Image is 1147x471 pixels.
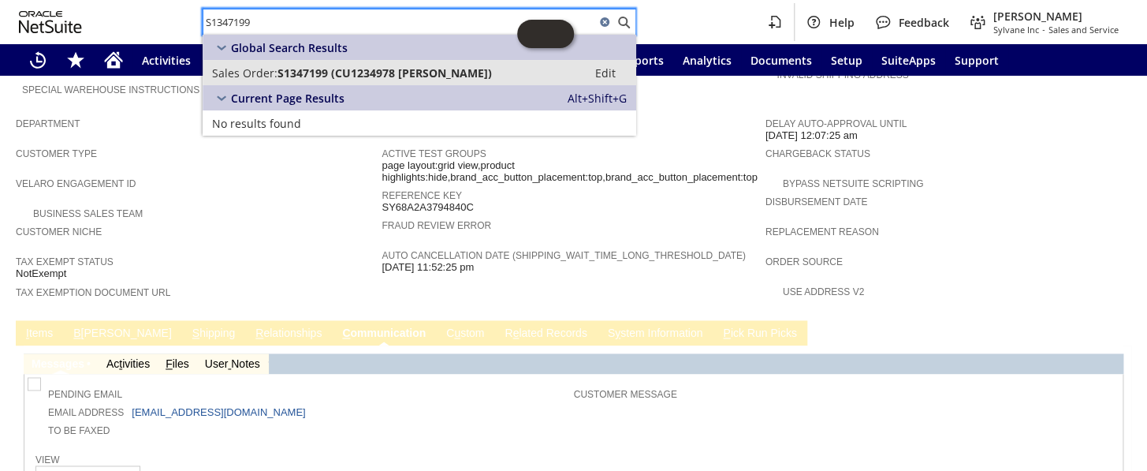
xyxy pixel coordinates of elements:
span: Sales Order: [212,65,277,80]
a: Special Warehouse Instructions [22,84,199,95]
span: Activities [142,53,191,68]
span: P [723,327,730,339]
span: SuiteApps [881,53,936,68]
a: Tax Exemption Document URL [16,287,170,298]
span: Help [829,15,855,30]
a: Bypass NetSuite Scripting [783,178,923,189]
span: y [615,327,620,339]
span: - [1042,24,1045,36]
span: C [342,327,350,339]
a: Velaro Engagement ID [16,178,136,189]
iframe: Click here to launch Oracle Guided Learning Help Panel [517,20,574,48]
span: Alt+Shift+G [568,91,627,106]
svg: Recent Records [28,50,47,69]
a: Reports [612,44,673,76]
a: Auto Cancellation Date (shipping_wait_time_long_threshold_date) [382,250,745,261]
span: [PERSON_NAME] [993,9,1119,24]
a: Unrolled view on [1103,323,1122,342]
a: Order Source [765,256,843,267]
img: Unchecked [28,377,41,391]
a: Email Address [48,407,124,418]
span: Sales and Service [1048,24,1119,36]
input: Search [203,13,595,32]
span: Documents [750,53,812,68]
span: R [255,327,263,339]
a: Replacement reason [765,226,879,237]
a: B[PERSON_NAME] [69,327,175,342]
span: B [73,327,80,339]
a: Customer Type [16,148,97,159]
span: Analytics [683,53,732,68]
a: Disbursement Date [765,196,868,207]
a: Warehouse [200,44,280,76]
span: t [119,357,122,370]
span: Oracle Guided Learning Widget. To move around, please hold and drag [546,20,574,48]
a: Custom [442,327,488,342]
span: S [192,327,199,339]
a: Shipping [188,327,240,342]
a: Activities [132,44,200,76]
span: Global Search Results [231,40,348,55]
a: Analytics [673,44,741,76]
a: Documents [741,44,821,76]
a: Fraud Review Error [382,220,491,231]
span: [DATE] 12:07:25 am [765,129,858,142]
a: Items [22,327,57,342]
a: Use Address V2 [783,286,864,297]
span: Setup [831,53,862,68]
span: Feedback [899,15,949,30]
svg: logo [19,11,82,33]
span: g [65,357,73,370]
a: Customer Niche [16,226,102,237]
span: No results found [212,116,301,131]
a: To Be Faxed [48,425,110,436]
a: Active Test Groups [382,148,486,159]
a: Pick Run Picks [719,327,800,342]
a: Tax Exempt Status [16,256,114,267]
span: u [454,327,460,339]
span: Reports [621,53,664,68]
a: View [35,454,60,465]
a: Files [166,357,189,370]
a: Chargeback Status [765,148,870,159]
a: [EMAIL_ADDRESS][DOMAIN_NAME] [132,406,305,418]
a: Relationships [251,327,326,342]
span: [DATE] 11:52:25 pm [382,261,474,274]
a: Related Records [501,327,590,342]
span: S1347199 (CU1234978 [PERSON_NAME]) [277,65,492,80]
a: Delay Auto-Approval Until [765,118,907,129]
a: Setup [821,44,872,76]
a: No results found [203,110,636,136]
span: e [512,327,519,339]
a: Communication [338,327,430,342]
a: Home [95,44,132,76]
span: I [26,327,29,339]
span: NotExempt [16,267,66,280]
a: Business Sales Team [33,208,143,219]
a: Department [16,118,80,129]
a: Edit: [578,63,633,82]
span: SY68A2A3794840C [382,201,473,214]
span: Current Page Results [231,91,344,106]
a: Customer Message [574,389,677,400]
div: Shortcuts [57,44,95,76]
svg: Home [104,50,123,69]
a: Reference Key [382,190,461,201]
svg: Shortcuts [66,50,85,69]
a: Recent Records [19,44,57,76]
a: Messages [32,357,84,370]
a: Sales Order:S1347199 (CU1234978 [PERSON_NAME])Edit: [203,60,636,85]
a: Activities [106,357,150,370]
span: Support [955,53,999,68]
a: SuiteApps [872,44,945,76]
span: F [166,357,173,370]
span: Sylvane Inc [993,24,1039,36]
a: System Information [604,327,707,342]
svg: Search [614,13,633,32]
span: page layout:grid view,product highlights:hide,brand_acc_button_placement:top,brand_acc_button_pla... [382,159,757,184]
a: Support [945,44,1008,76]
a: Pending Email [48,389,122,400]
a: UserNotes [205,357,260,370]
